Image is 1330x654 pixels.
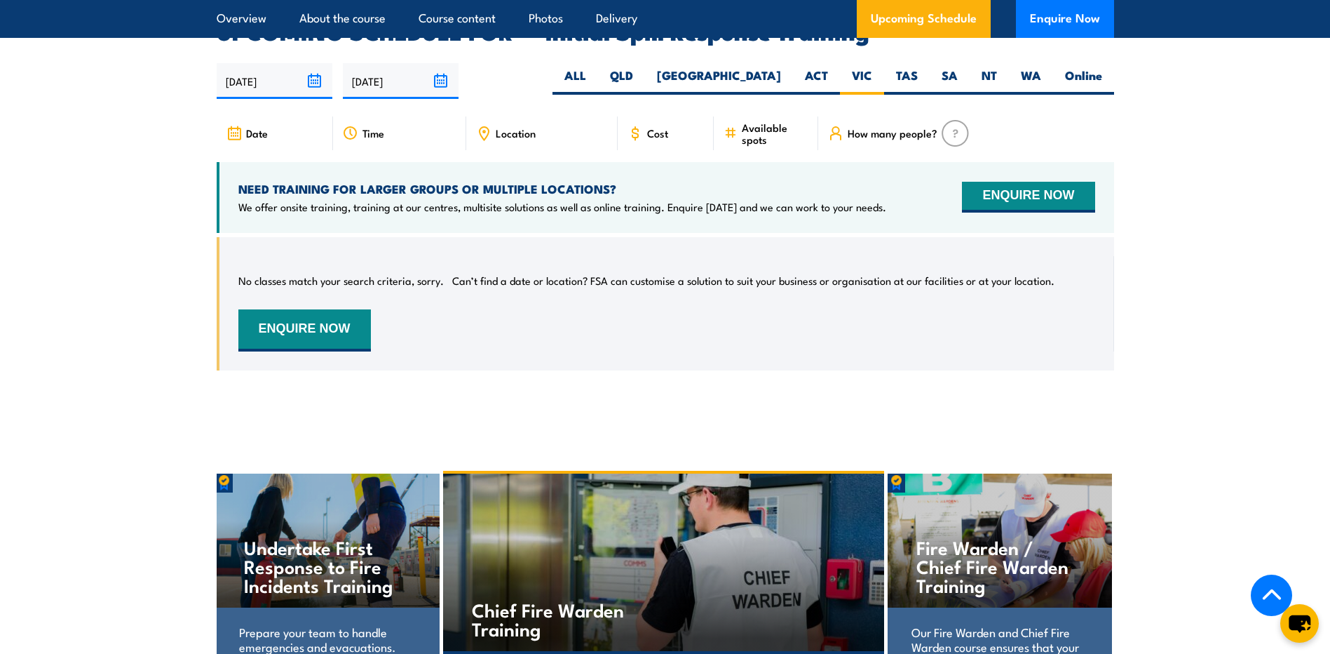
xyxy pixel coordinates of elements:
[496,127,536,139] span: Location
[848,127,937,139] span: How many people?
[238,274,444,288] p: No classes match your search criteria, sorry.
[742,121,808,145] span: Available spots
[244,538,410,594] h4: Undertake First Response to Fire Incidents Training
[840,67,884,95] label: VIC
[238,200,886,214] p: We offer onsite training, training at our centres, multisite solutions as well as online training...
[343,63,459,99] input: To date
[970,67,1009,95] label: NT
[793,67,840,95] label: ACT
[962,182,1094,213] button: ENQUIRE NOW
[472,600,637,638] h4: Chief Fire Warden Training
[1009,67,1053,95] label: WA
[916,538,1083,594] h4: Fire Warden / Chief Fire Warden Training
[1053,67,1114,95] label: Online
[930,67,970,95] label: SA
[238,181,886,196] h4: NEED TRAINING FOR LARGER GROUPS OR MULTIPLE LOCATIONS?
[246,127,268,139] span: Date
[552,67,598,95] label: ALL
[362,127,384,139] span: Time
[452,274,1054,288] p: Can’t find a date or location? FSA can customise a solution to suit your business or organisation...
[598,67,645,95] label: QLD
[217,63,332,99] input: From date
[238,309,371,352] button: ENQUIRE NOW
[884,67,930,95] label: TAS
[647,127,668,139] span: Cost
[1280,604,1319,643] button: chat-button
[217,21,1114,41] h2: UPCOMING SCHEDULE FOR - "Initial Spill Response Training"
[645,67,793,95] label: [GEOGRAPHIC_DATA]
